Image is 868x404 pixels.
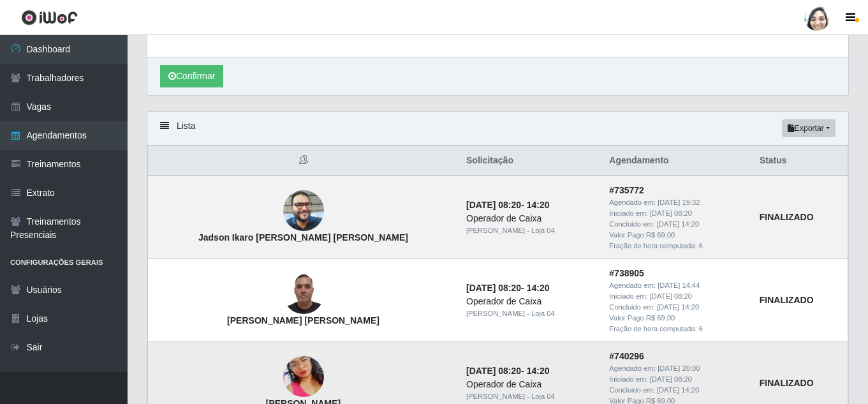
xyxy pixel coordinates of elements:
[466,366,521,376] time: [DATE] 08:20
[782,119,835,137] button: Exportar
[657,303,699,311] time: [DATE] 14:20
[283,184,324,238] img: Jadson Ikaro de Souza Câmara
[658,198,700,206] time: [DATE] 19:32
[609,324,744,334] div: Fração de hora computada: 6
[609,374,744,385] div: Iniciado em:
[609,185,644,195] strong: # 735772
[752,146,848,176] th: Status
[650,292,692,300] time: [DATE] 08:20
[609,385,744,396] div: Concluido em:
[198,232,408,243] strong: Jadson Ikaro [PERSON_NAME] [PERSON_NAME]
[527,283,550,293] time: 14:20
[609,219,744,230] div: Concluido em:
[609,313,744,324] div: Valor Pago: R$ 69,00
[283,267,324,321] img: Ricardo Melo Salles
[609,208,744,219] div: Iniciado em:
[466,366,549,376] strong: -
[650,375,692,383] time: [DATE] 08:20
[658,364,700,372] time: [DATE] 20:00
[160,65,223,87] button: Confirmar
[466,283,521,293] time: [DATE] 08:20
[466,391,594,402] div: [PERSON_NAME] - Loja 04
[466,295,594,308] div: Operador de Caixa
[227,315,379,325] strong: [PERSON_NAME] [PERSON_NAME]
[147,112,848,146] div: Lista
[657,386,699,394] time: [DATE] 14:20
[466,200,549,210] strong: -
[466,283,549,293] strong: -
[466,200,521,210] time: [DATE] 08:20
[601,146,752,176] th: Agendamento
[609,363,744,374] div: Agendado em:
[609,291,744,302] div: Iniciado em:
[527,366,550,376] time: 14:20
[609,241,744,251] div: Fração de hora computada: 6
[527,200,550,210] time: 14:20
[609,230,744,241] div: Valor Pago: R$ 69,00
[466,225,594,236] div: [PERSON_NAME] - Loja 04
[760,295,814,305] strong: FINALIZADO
[760,378,814,388] strong: FINALIZADO
[609,280,744,291] div: Agendado em:
[609,268,644,278] strong: # 738905
[466,212,594,225] div: Operador de Caixa
[466,308,594,319] div: [PERSON_NAME] - Loja 04
[466,378,594,391] div: Operador de Caixa
[21,10,78,26] img: CoreUI Logo
[650,209,692,217] time: [DATE] 08:20
[760,212,814,222] strong: FINALIZADO
[459,146,601,176] th: Solicitação
[658,281,700,289] time: [DATE] 14:44
[609,302,744,313] div: Concluido em:
[609,351,644,361] strong: # 740296
[609,197,744,208] div: Agendado em:
[657,220,699,228] time: [DATE] 14:20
